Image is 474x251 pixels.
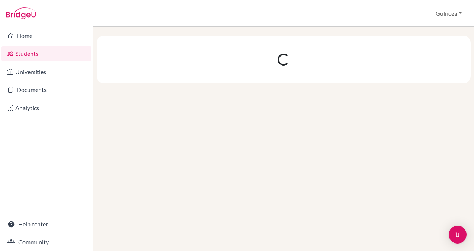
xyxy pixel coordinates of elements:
a: Analytics [1,101,91,115]
a: Universities [1,64,91,79]
a: Students [1,46,91,61]
img: Bridge-U [6,7,36,19]
a: Help center [1,217,91,232]
a: Documents [1,82,91,97]
a: Community [1,235,91,250]
div: Open Intercom Messenger [449,226,467,244]
button: Gulnoza [432,6,465,20]
a: Home [1,28,91,43]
